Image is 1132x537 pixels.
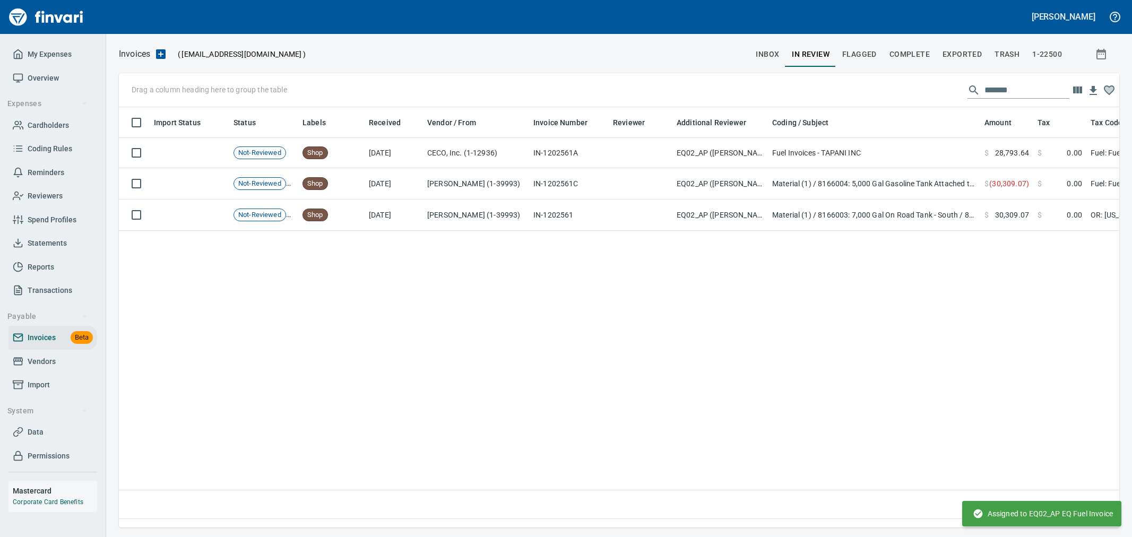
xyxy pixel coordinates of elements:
[423,138,529,168] td: CECO, Inc. (1-12936)
[28,119,69,132] span: Cardholders
[365,168,423,200] td: [DATE]
[303,179,327,189] span: Shop
[303,116,340,129] span: Labels
[8,42,97,66] a: My Expenses
[842,48,877,61] span: Flagged
[677,116,760,129] span: Additional Reviewer
[3,94,92,114] button: Expenses
[119,48,150,60] nav: breadcrumb
[1067,148,1082,158] span: 0.00
[423,200,529,231] td: [PERSON_NAME] (1-39993)
[1067,210,1082,220] span: 0.00
[672,138,768,168] td: EQ02_AP ([PERSON_NAME], [PERSON_NAME], [PERSON_NAME], [PERSON_NAME])
[6,4,86,30] img: Finvari
[984,116,1025,129] span: Amount
[234,116,256,129] span: Status
[28,48,72,61] span: My Expenses
[1085,83,1101,99] button: Download table
[423,168,529,200] td: [PERSON_NAME] (1-39993)
[529,138,609,168] td: IN-1202561A
[8,184,97,208] a: Reviewers
[613,116,645,129] span: Reviewer
[28,284,72,297] span: Transactions
[150,48,171,60] button: Upload an Invoice
[7,404,88,418] span: System
[8,279,97,302] a: Transactions
[1101,82,1117,98] button: Column choices favorited. Click to reset to default
[8,444,97,468] a: Permissions
[1032,48,1062,61] span: 1-22500
[1038,178,1042,189] span: $
[768,138,980,168] td: Fuel Invoices - TAPANI INC
[613,116,659,129] span: Reviewer
[427,116,476,129] span: Vendor / From
[1029,8,1098,25] button: [PERSON_NAME]
[943,48,982,61] span: Exported
[995,148,1029,158] span: 28,793.64
[13,498,83,506] a: Corporate Card Benefits
[286,210,300,219] span: Invoice Split
[369,116,414,129] span: Received
[1032,11,1095,22] h5: [PERSON_NAME]
[7,97,88,110] span: Expenses
[234,210,286,220] span: Not-Reviewed
[71,332,93,344] span: Beta
[984,148,989,158] span: $
[365,200,423,231] td: [DATE]
[132,84,287,95] p: Drag a column heading here to group the table
[529,200,609,231] td: IN-1202561
[171,49,306,59] p: ( )
[8,255,97,279] a: Reports
[792,48,829,61] span: In Review
[8,373,97,397] a: Import
[768,168,980,200] td: Material (1) / 8166004: 5,000 Gal Gasoline Tank Attached to 8166003 / 8510: Gas / -3501
[1091,116,1122,129] span: Tax Code
[1038,148,1042,158] span: $
[28,378,50,392] span: Import
[28,426,44,439] span: Data
[28,237,67,250] span: Statements
[7,310,88,323] span: Payable
[984,210,989,220] span: $
[303,116,326,129] span: Labels
[28,166,64,179] span: Reminders
[8,161,97,185] a: Reminders
[28,189,63,203] span: Reviewers
[1067,178,1082,189] span: 0.00
[889,48,930,61] span: Complete
[1038,116,1050,129] span: Tax
[672,168,768,200] td: EQ02_AP ([PERSON_NAME], [PERSON_NAME], [PERSON_NAME], [PERSON_NAME])
[529,168,609,200] td: IN-1202561C
[772,116,842,129] span: Coding / Subject
[234,179,286,189] span: Not-Reviewed
[989,178,1029,189] span: ( 30,309.07 )
[303,148,327,158] span: Shop
[1038,116,1064,129] span: Tax
[8,350,97,374] a: Vendors
[28,72,59,85] span: Overview
[8,137,97,161] a: Coding Rules
[28,355,56,368] span: Vendors
[533,116,587,129] span: Invoice Number
[973,508,1113,519] span: Assigned to EQ02_AP EQ Fuel Invoice
[28,449,70,463] span: Permissions
[672,200,768,231] td: EQ02_AP ([PERSON_NAME], [PERSON_NAME], [PERSON_NAME], [PERSON_NAME])
[8,231,97,255] a: Statements
[3,307,92,326] button: Payable
[984,116,1012,129] span: Amount
[427,116,490,129] span: Vendor / From
[154,116,201,129] span: Import Status
[119,48,150,60] p: Invoices
[8,326,97,350] a: InvoicesBeta
[677,116,746,129] span: Additional Reviewer
[180,49,303,59] span: [EMAIL_ADDRESS][DOMAIN_NAME]
[28,261,54,274] span: Reports
[369,116,401,129] span: Received
[756,48,779,61] span: inbox
[303,210,327,220] span: Shop
[365,138,423,168] td: [DATE]
[8,420,97,444] a: Data
[8,114,97,137] a: Cardholders
[1085,45,1119,64] button: Show invoices within a particular date range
